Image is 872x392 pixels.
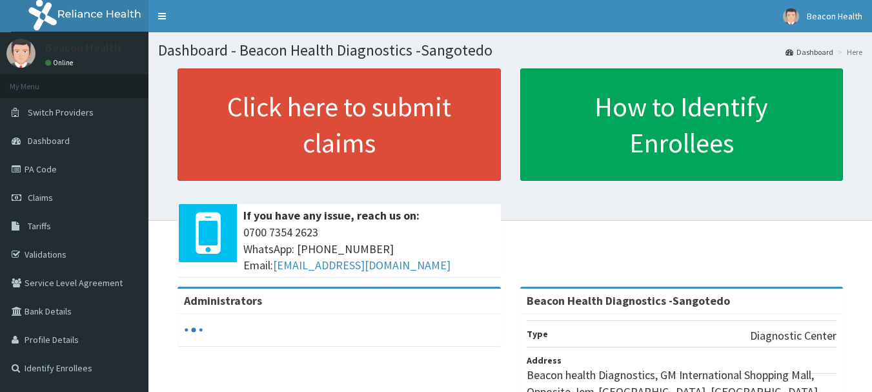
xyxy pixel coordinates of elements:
a: How to Identify Enrollees [520,68,844,181]
span: Switch Providers [28,107,94,118]
a: Dashboard [786,46,833,57]
a: Online [45,58,76,67]
p: Diagnostic Center [750,327,837,344]
strong: Beacon Health Diagnostics -Sangotedo [527,293,730,308]
b: Administrators [184,293,262,308]
b: If you have any issue, reach us on: [243,208,420,223]
h1: Dashboard - Beacon Health Diagnostics -Sangotedo [158,42,862,59]
span: 0700 7354 2623 WhatsApp: [PHONE_NUMBER] Email: [243,224,494,274]
span: Claims [28,192,53,203]
p: Beacon Health [45,42,121,54]
span: Beacon Health [807,10,862,22]
a: [EMAIL_ADDRESS][DOMAIN_NAME] [273,258,451,273]
li: Here [835,46,862,57]
svg: audio-loading [184,320,203,340]
img: User Image [783,8,799,25]
b: Type [527,328,548,340]
img: User Image [6,39,35,68]
span: Tariffs [28,220,51,232]
span: Dashboard [28,135,70,147]
b: Address [527,355,562,366]
a: Click here to submit claims [177,68,501,181]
